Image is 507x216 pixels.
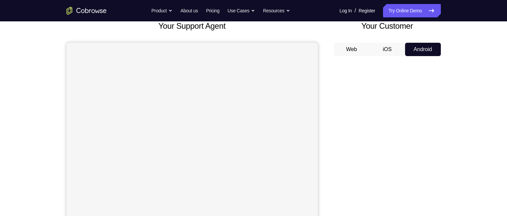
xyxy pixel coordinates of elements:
[180,4,198,17] a: About us
[67,7,107,15] a: Go to the home page
[355,7,356,15] span: /
[206,4,219,17] a: Pricing
[263,4,290,17] button: Resources
[334,20,441,32] h2: Your Customer
[369,43,405,56] button: iOS
[67,20,318,32] h2: Your Support Agent
[383,4,440,17] a: Try Online Demo
[334,43,370,56] button: Web
[405,43,441,56] button: Android
[340,4,352,17] a: Log In
[228,4,255,17] button: Use Cases
[359,4,375,17] a: Register
[151,4,172,17] button: Product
